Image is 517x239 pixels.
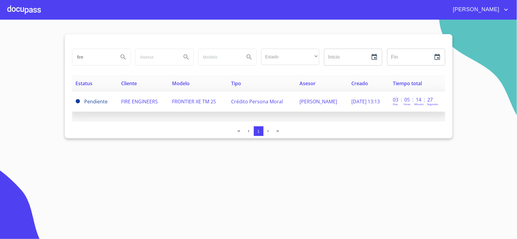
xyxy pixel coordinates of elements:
p: Dias [393,102,398,106]
span: Estatus [76,80,93,87]
p: Minutos [414,102,424,106]
p: 03 : 05 : 14 : 27 [393,96,434,103]
button: Search [116,50,131,64]
span: Pendiente [85,98,108,105]
span: Asesor [300,80,316,87]
span: Creado [352,80,368,87]
p: Segundos [427,102,438,106]
button: account of current user [449,5,510,15]
input: search [198,49,240,65]
div: ​ [261,49,319,65]
span: [PERSON_NAME] [300,98,337,105]
span: FRONTIER XE TM 25 [172,98,216,105]
span: Crédito Persona Moral [231,98,283,105]
button: 1 [254,126,263,136]
p: Horas [404,102,410,106]
span: Pendiente [76,99,80,103]
span: Tiempo total [393,80,422,87]
input: search [135,49,177,65]
span: 1 [257,129,260,134]
span: Tipo [231,80,241,87]
span: [DATE] 13:13 [352,98,380,105]
span: FIRE ENGINEERS [121,98,158,105]
span: [PERSON_NAME] [449,5,502,15]
button: Search [179,50,194,64]
span: Modelo [172,80,190,87]
span: Cliente [121,80,137,87]
button: Search [242,50,257,64]
input: search [72,49,114,65]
